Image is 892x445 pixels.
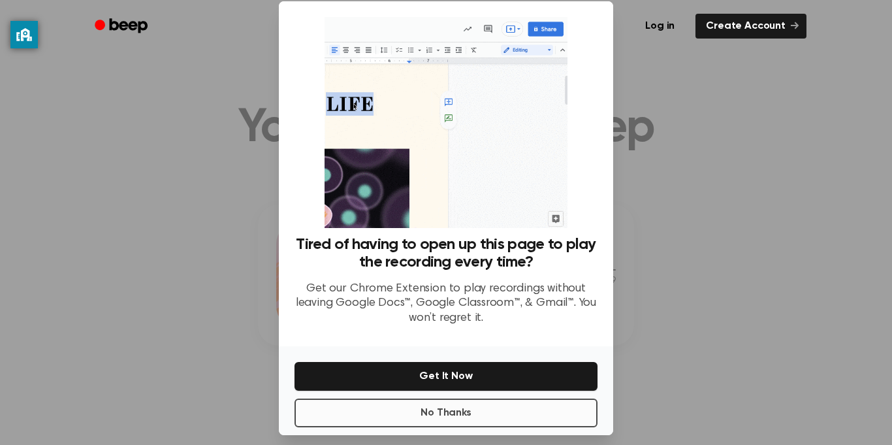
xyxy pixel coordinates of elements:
button: No Thanks [295,399,597,427]
p: Get our Chrome Extension to play recordings without leaving Google Docs™, Google Classroom™, & Gm... [295,282,597,326]
h3: Tired of having to open up this page to play the recording every time? [295,236,597,271]
img: Beep extension in action [325,17,567,228]
button: Get It Now [295,362,597,391]
button: privacy banner [10,21,38,48]
a: Beep [86,14,159,39]
a: Log in [632,11,688,41]
a: Create Account [695,14,806,39]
